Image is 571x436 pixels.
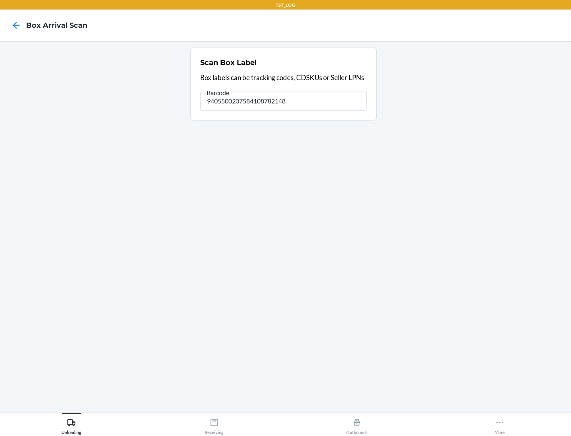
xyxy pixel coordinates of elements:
[346,415,368,435] div: Outbounds
[200,57,257,68] h2: Scan Box Label
[494,415,505,435] div: More
[61,415,81,435] div: Unloading
[143,413,285,435] button: Receiving
[428,413,571,435] button: More
[276,2,295,9] p: TST_LOG
[200,92,367,111] input: Barcode
[205,415,224,435] div: Receiving
[285,413,428,435] button: Outbounds
[205,89,230,97] span: Barcode
[200,73,367,83] p: Box labels can be tracking codes, CDSKUs or Seller LPNs
[26,20,87,31] h4: Box Arrival Scan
